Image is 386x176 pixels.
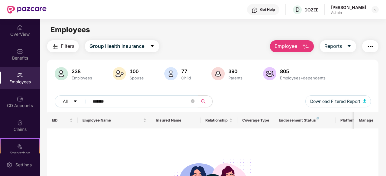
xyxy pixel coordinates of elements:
[340,118,374,123] div: Platform Status
[164,67,178,80] img: svg+xml;base64,PHN2ZyB4bWxucz0iaHR0cDovL3d3dy53My5vcmcvMjAwMC9zdmciIHhtbG5zOnhsaW5rPSJodHRwOi8vd3...
[320,40,356,52] button: Reportscaret-down
[324,42,342,50] span: Reports
[373,7,378,12] img: svg+xml;base64,PHN2ZyBpZD0iRHJvcGRvd24tMzJ4MzIiIHhtbG5zPSJodHRwOi8vd3d3LnczLm9yZy8yMDAwL3N2ZyIgd2...
[55,95,92,107] button: Allcaret-down
[310,98,360,105] span: Download Filtered Report
[270,40,314,52] button: Employee
[128,76,145,80] div: Spouse
[150,44,155,49] span: caret-down
[331,5,366,10] div: [PERSON_NAME]
[61,42,74,50] span: Filters
[201,112,237,128] th: Relationship
[191,99,195,103] span: close-circle
[263,67,276,80] img: svg+xml;base64,PHN2ZyB4bWxucz0iaHR0cDovL3d3dy53My5vcmcvMjAwMC9zdmciIHhtbG5zOnhsaW5rPSJodHRwOi8vd3...
[347,44,352,49] span: caret-down
[227,76,244,80] div: Parents
[302,43,309,50] img: svg+xml;base64,PHN2ZyB4bWxucz0iaHR0cDovL3d3dy53My5vcmcvMjAwMC9zdmciIHhtbG5zOnhsaW5rPSJodHRwOi8vd3...
[78,112,151,128] th: Employee Name
[363,99,366,103] img: svg+xml;base64,PHN2ZyB4bWxucz0iaHR0cDovL3d3dy53My5vcmcvMjAwMC9zdmciIHhtbG5zOnhsaW5rPSJodHRwOi8vd3...
[295,6,300,13] span: D
[237,112,274,128] th: Coverage Type
[304,7,318,13] div: DOZEE
[6,162,12,168] img: svg+xml;base64,PHN2ZyBpZD0iU2V0dGluZy0yMHgyMCIgeG1sbnM9Imh0dHA6Ly93d3cudzMub3JnLzIwMDAvc3ZnIiB3aW...
[17,25,23,31] img: svg+xml;base64,PHN2ZyBpZD0iSG9tZSIgeG1sbnM9Imh0dHA6Ly93d3cudzMub3JnLzIwMDAvc3ZnIiB3aWR0aD0iMjAiIG...
[151,112,201,128] th: Insured Name
[227,68,244,74] div: 390
[198,95,213,107] button: search
[55,67,68,80] img: svg+xml;base64,PHN2ZyB4bWxucz0iaHR0cDovL3d3dy53My5vcmcvMjAwMC9zdmciIHhtbG5zOnhsaW5rPSJodHRwOi8vd3...
[17,144,23,150] img: svg+xml;base64,PHN2ZyB4bWxucz0iaHR0cDovL3d3dy53My5vcmcvMjAwMC9zdmciIHdpZHRoPSIyMSIgaGVpZ2h0PSIyMC...
[180,76,192,80] div: Child
[275,42,297,50] span: Employee
[89,42,144,50] span: Group Health Insurance
[52,118,69,123] span: EID
[85,40,159,52] button: Group Health Insurancecaret-down
[1,150,39,156] div: Stepathon
[17,48,23,54] img: svg+xml;base64,PHN2ZyBpZD0iQmVuZWZpdHMiIHhtbG5zPSJodHRwOi8vd3d3LnczLm9yZy8yMDAwL3N2ZyIgd2lkdGg9Ij...
[17,120,23,126] img: svg+xml;base64,PHN2ZyBpZD0iQ2xhaW0iIHhtbG5zPSJodHRwOi8vd3d3LnczLm9yZy8yMDAwL3N2ZyIgd2lkdGg9IjIwIi...
[47,112,78,128] th: EID
[367,43,374,50] img: svg+xml;base64,PHN2ZyB4bWxucz0iaHR0cDovL3d3dy53My5vcmcvMjAwMC9zdmciIHdpZHRoPSIyNCIgaGVpZ2h0PSIyNC...
[17,96,23,102] img: svg+xml;base64,PHN2ZyBpZD0iQ0RfQWNjb3VudHMiIGRhdGEtbmFtZT0iQ0QgQWNjb3VudHMiIHhtbG5zPSJodHRwOi8vd3...
[73,99,77,104] span: caret-down
[191,99,195,104] span: close-circle
[14,162,34,168] div: Settings
[82,118,142,123] span: Employee Name
[70,68,93,74] div: 238
[63,98,68,105] span: All
[279,76,327,80] div: Employees+dependents
[211,67,225,80] img: svg+xml;base64,PHN2ZyB4bWxucz0iaHR0cDovL3d3dy53My5vcmcvMjAwMC9zdmciIHhtbG5zOnhsaW5rPSJodHRwOi8vd3...
[252,7,258,13] img: svg+xml;base64,PHN2ZyBpZD0iSGVscC0zMngzMiIgeG1sbnM9Imh0dHA6Ly93d3cudzMub3JnLzIwMDAvc3ZnIiB3aWR0aD...
[113,67,126,80] img: svg+xml;base64,PHN2ZyB4bWxucz0iaHR0cDovL3d3dy53My5vcmcvMjAwMC9zdmciIHhtbG5zOnhsaW5rPSJodHRwOi8vd3...
[279,118,330,123] div: Endorsement Status
[354,112,378,128] th: Manage
[17,72,23,78] img: svg+xml;base64,PHN2ZyBpZD0iRW1wbG95ZWVzIiB4bWxucz0iaHR0cDovL3d3dy53My5vcmcvMjAwMC9zdmciIHdpZHRoPS...
[317,117,319,119] img: svg+xml;base64,PHN2ZyB4bWxucz0iaHR0cDovL3d3dy53My5vcmcvMjAwMC9zdmciIHdpZHRoPSI4IiBoZWlnaHQ9IjgiIH...
[279,68,327,74] div: 805
[331,10,366,15] div: Admin
[205,118,228,123] span: Relationship
[198,99,209,104] span: search
[260,7,275,12] div: Get Help
[128,68,145,74] div: 100
[47,40,79,52] button: Filters
[7,6,47,14] img: New Pazcare Logo
[70,76,93,80] div: Employees
[305,95,371,107] button: Download Filtered Report
[50,25,90,34] span: Employees
[180,68,192,74] div: 77
[52,43,59,50] img: svg+xml;base64,PHN2ZyB4bWxucz0iaHR0cDovL3d3dy53My5vcmcvMjAwMC9zdmciIHdpZHRoPSIyNCIgaGVpZ2h0PSIyNC...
